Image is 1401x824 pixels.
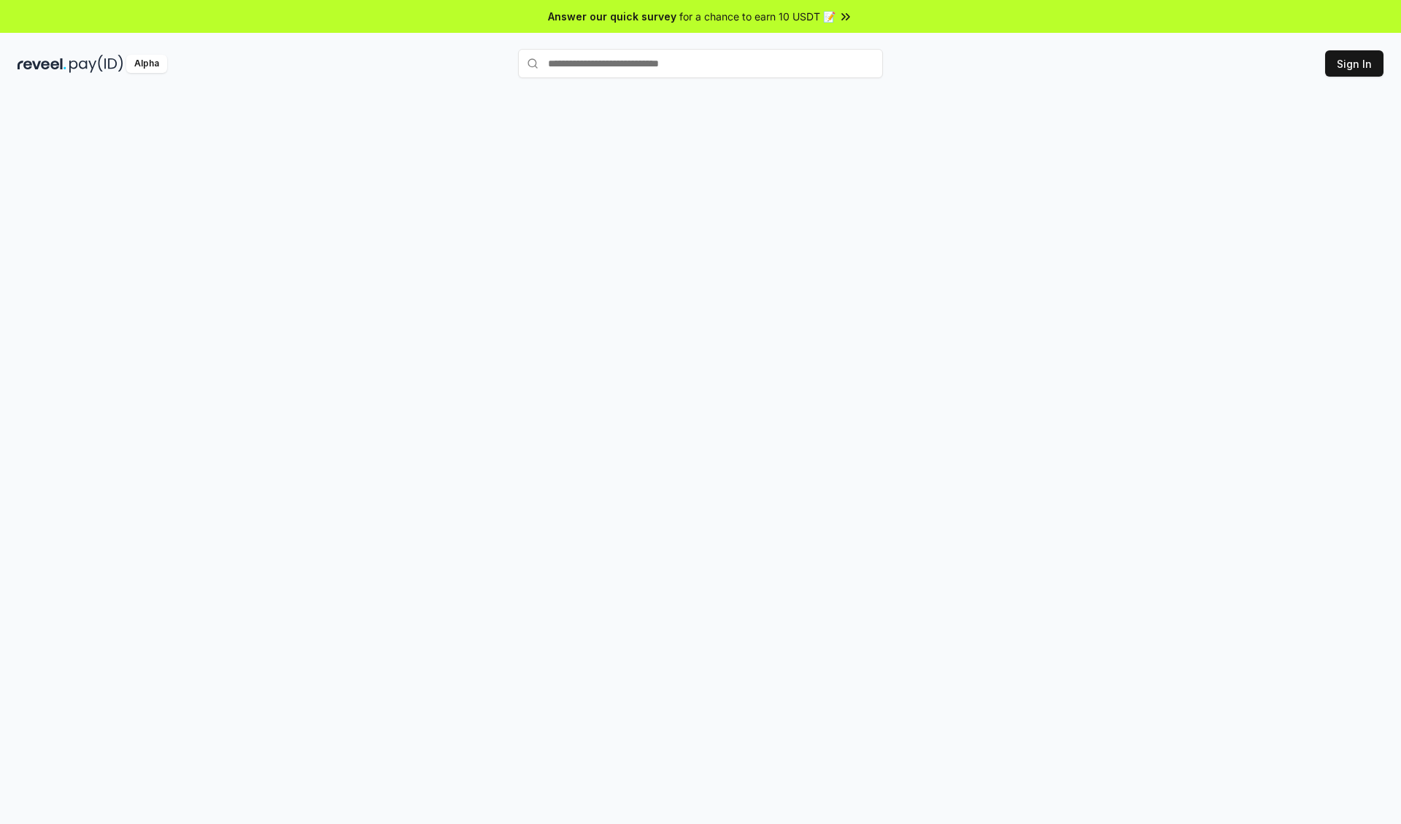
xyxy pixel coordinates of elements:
img: pay_id [69,55,123,73]
span: Answer our quick survey [548,9,676,24]
div: Alpha [126,55,167,73]
button: Sign In [1325,50,1383,77]
span: for a chance to earn 10 USDT 📝 [679,9,835,24]
img: reveel_dark [18,55,66,73]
